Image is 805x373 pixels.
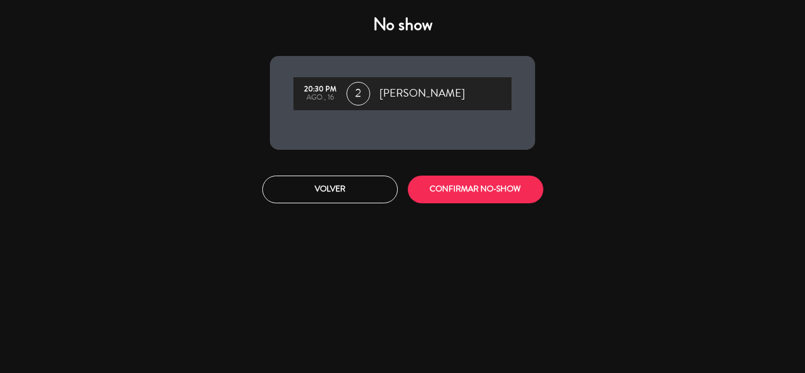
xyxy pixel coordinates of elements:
[270,14,535,35] h4: No show
[299,85,341,94] div: 20:30 PM
[408,176,543,203] button: CONFIRMAR NO-SHOW
[299,94,341,102] div: ago., 16
[347,82,370,105] span: 2
[262,176,398,203] button: Volver
[380,85,465,103] span: [PERSON_NAME]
